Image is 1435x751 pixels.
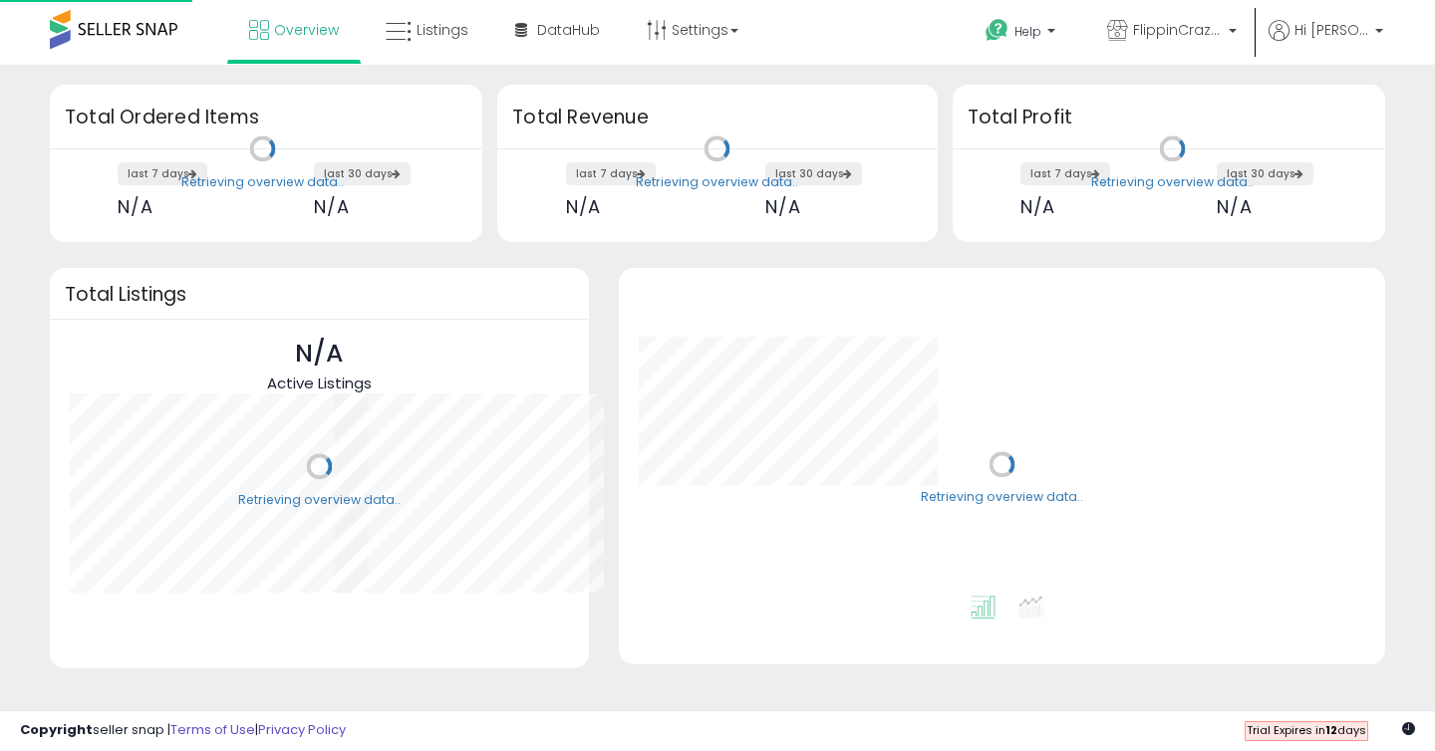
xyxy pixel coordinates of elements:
[1014,23,1041,40] span: Help
[1091,173,1254,191] div: Retrieving overview data..
[238,491,401,509] div: Retrieving overview data..
[181,173,344,191] div: Retrieving overview data..
[636,173,798,191] div: Retrieving overview data..
[258,720,346,739] a: Privacy Policy
[417,20,468,40] span: Listings
[970,3,1075,65] a: Help
[1269,20,1383,65] a: Hi [PERSON_NAME]
[537,20,600,40] span: DataHub
[1325,722,1337,738] b: 12
[274,20,339,40] span: Overview
[20,721,346,740] div: seller snap | |
[20,720,93,739] strong: Copyright
[1247,722,1366,738] span: Trial Expires in days
[170,720,255,739] a: Terms of Use
[921,489,1083,507] div: Retrieving overview data..
[1133,20,1223,40] span: FlippinCrazyDad
[1294,20,1369,40] span: Hi [PERSON_NAME]
[985,18,1009,43] i: Get Help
